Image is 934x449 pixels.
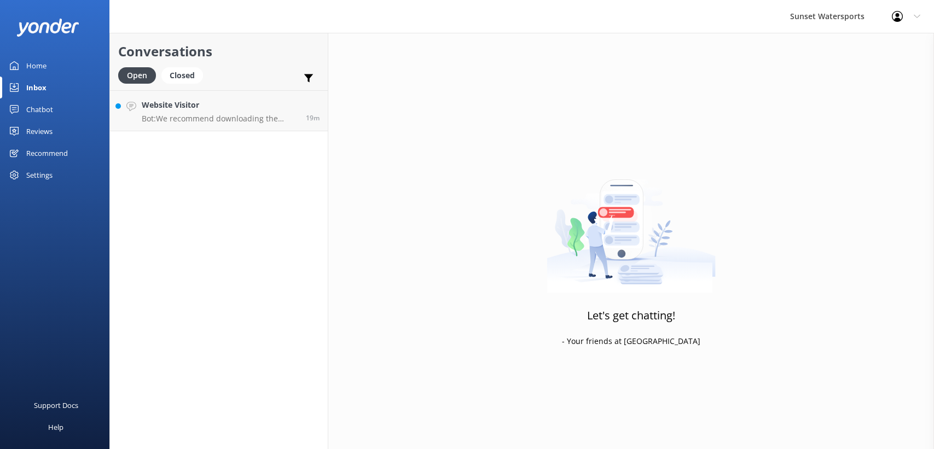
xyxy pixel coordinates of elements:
p: - Your friends at [GEOGRAPHIC_DATA] [562,335,700,347]
div: Home [26,55,47,77]
a: Closed [161,69,208,81]
div: Settings [26,164,53,186]
div: Recommend [26,142,68,164]
div: Closed [161,67,203,84]
div: Chatbot [26,98,53,120]
a: Website VisitorBot:We recommend downloading the NAVIONICS app, which shows the permitted [MEDICAL... [110,90,328,131]
div: Reviews [26,120,53,142]
img: artwork of a man stealing a conversation from at giant smartphone [547,156,716,293]
img: yonder-white-logo.png [16,19,79,37]
p: Bot: We recommend downloading the NAVIONICS app, which shows the permitted [MEDICAL_DATA] areas a... [142,114,298,124]
h3: Let's get chatting! [587,307,675,324]
h2: Conversations [118,41,320,62]
div: Inbox [26,77,47,98]
a: Open [118,69,161,81]
div: Open [118,67,156,84]
div: Support Docs [34,394,78,416]
span: Sep 23 2025 11:09am (UTC -05:00) America/Cancun [306,113,320,123]
h4: Website Visitor [142,99,298,111]
div: Help [48,416,63,438]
